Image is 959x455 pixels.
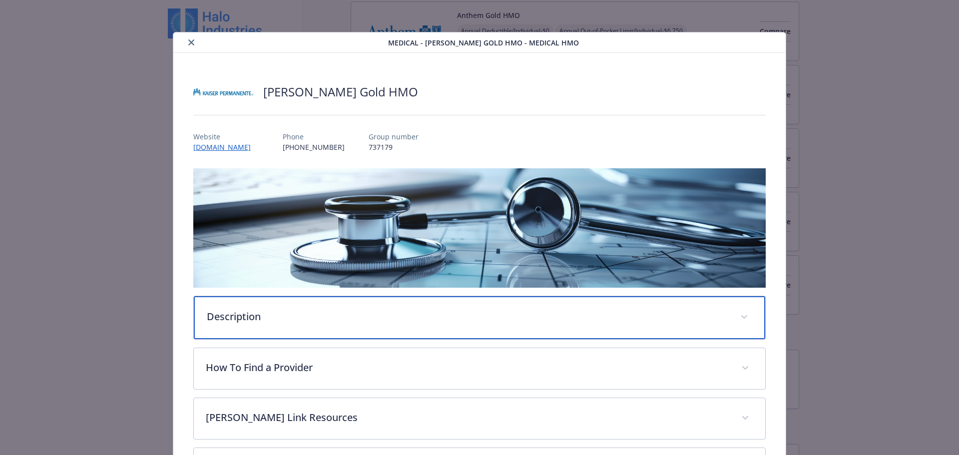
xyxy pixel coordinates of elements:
[185,36,197,48] button: close
[206,410,730,425] p: [PERSON_NAME] Link Resources
[193,77,253,107] img: Kaiser Permanente Insurance Company
[193,142,259,152] a: [DOMAIN_NAME]
[207,309,729,324] p: Description
[194,348,766,389] div: How To Find a Provider
[388,37,579,48] span: Medical - [PERSON_NAME] Gold HMO - Medical HMO
[194,398,766,439] div: [PERSON_NAME] Link Resources
[194,296,766,339] div: Description
[283,142,345,152] p: [PHONE_NUMBER]
[369,131,419,142] p: Group number
[206,360,730,375] p: How To Find a Provider
[193,131,259,142] p: Website
[263,83,418,100] h2: [PERSON_NAME] Gold HMO
[283,131,345,142] p: Phone
[193,168,766,288] img: banner
[369,142,419,152] p: 737179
